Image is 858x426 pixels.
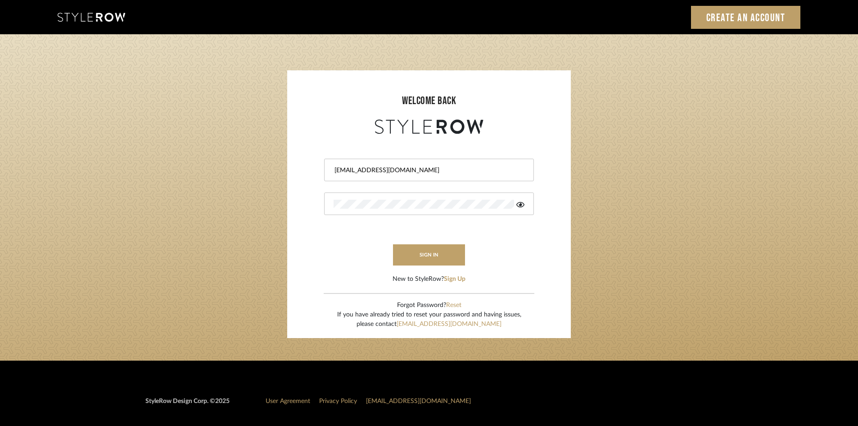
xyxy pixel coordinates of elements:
[266,398,310,404] a: User Agreement
[446,301,461,310] button: Reset
[334,166,522,175] input: Email Address
[337,310,521,329] div: If you have already tried to reset your password and having issues, please contact
[366,398,471,404] a: [EMAIL_ADDRESS][DOMAIN_NAME]
[691,6,801,29] a: Create an Account
[393,244,465,266] button: sign in
[444,275,465,284] button: Sign Up
[397,321,501,327] a: [EMAIL_ADDRESS][DOMAIN_NAME]
[145,397,230,413] div: StyleRow Design Corp. ©2025
[319,398,357,404] a: Privacy Policy
[296,93,562,109] div: welcome back
[393,275,465,284] div: New to StyleRow?
[337,301,521,310] div: Forgot Password?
